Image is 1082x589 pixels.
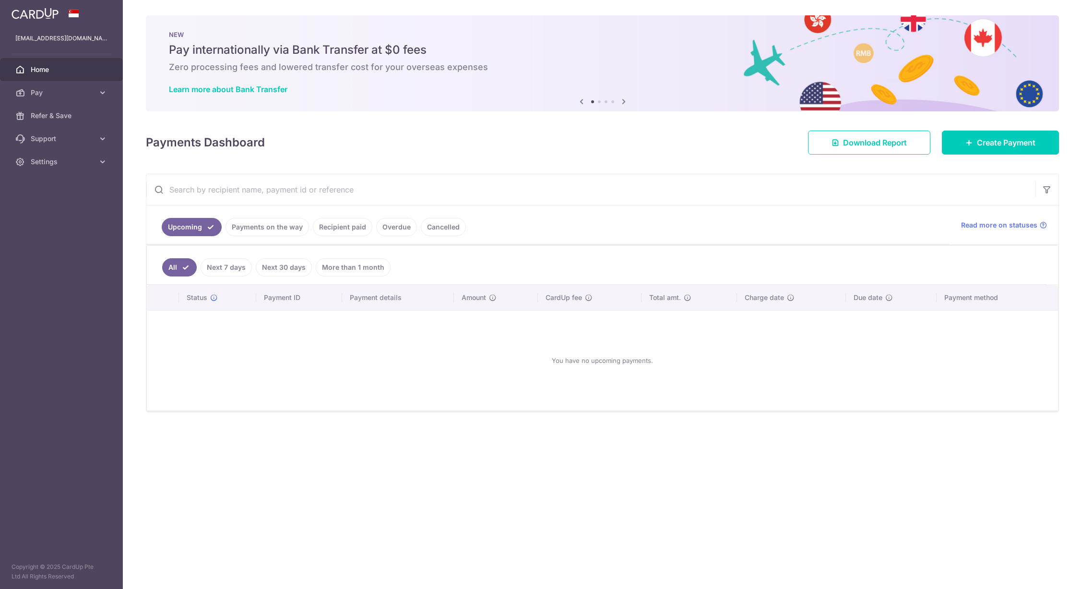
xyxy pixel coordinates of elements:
h5: Pay internationally via Bank Transfer at $0 fees [169,42,1036,58]
a: All [162,258,197,276]
a: Create Payment [942,131,1059,155]
p: NEW [169,31,1036,38]
a: Overdue [376,218,417,236]
span: Download Report [843,137,907,148]
span: Support [31,134,94,144]
a: Read more on statuses [961,220,1047,230]
th: Payment ID [256,285,343,310]
span: Total amt. [649,293,681,302]
span: CardUp fee [546,293,582,302]
span: Create Payment [977,137,1035,148]
th: Payment details [342,285,454,310]
span: Due date [854,293,882,302]
span: Settings [31,157,94,167]
span: Home [31,65,94,74]
p: [EMAIL_ADDRESS][DOMAIN_NAME] [15,34,107,43]
a: Upcoming [162,218,222,236]
h6: Zero processing fees and lowered transfer cost for your overseas expenses [169,61,1036,73]
div: You have no upcoming payments. [158,318,1046,403]
input: Search by recipient name, payment id or reference [146,174,1035,205]
a: Recipient paid [313,218,372,236]
a: More than 1 month [316,258,391,276]
span: Read more on statuses [961,220,1037,230]
h4: Payments Dashboard [146,134,265,151]
img: CardUp [12,8,59,19]
span: Status [187,293,207,302]
a: Learn more about Bank Transfer [169,84,287,94]
a: Payments on the way [226,218,309,236]
img: Bank transfer banner [146,15,1059,111]
a: Cancelled [421,218,466,236]
span: Charge date [745,293,784,302]
a: Next 7 days [201,258,252,276]
th: Payment method [937,285,1058,310]
a: Next 30 days [256,258,312,276]
span: Amount [462,293,486,302]
a: Download Report [808,131,930,155]
span: Pay [31,88,94,97]
span: Refer & Save [31,111,94,120]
